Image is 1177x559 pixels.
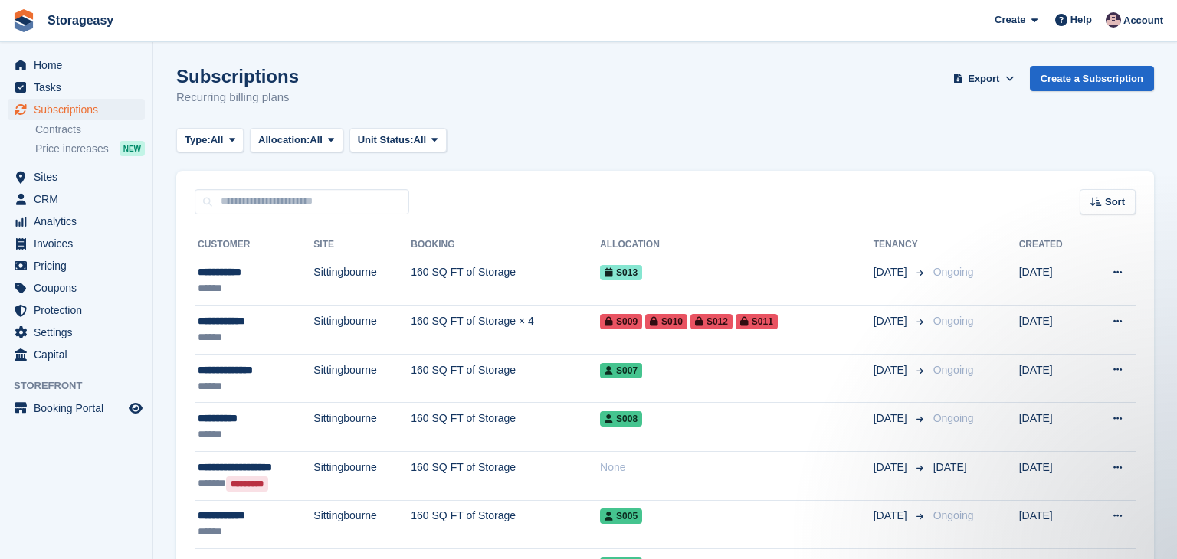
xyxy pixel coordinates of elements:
span: Tasks [34,77,126,98]
td: Sittingbourne [313,403,411,452]
td: Sittingbourne [313,306,411,355]
button: Export [950,66,1018,91]
span: Capital [34,344,126,365]
td: 160 SQ FT of Storage [411,500,600,549]
td: 160 SQ FT of Storage [411,403,600,452]
span: S005 [600,508,642,524]
a: menu [8,166,145,188]
a: menu [8,188,145,210]
img: James Stewart [1106,12,1121,28]
th: Allocation [600,233,874,257]
span: Storefront [14,378,152,394]
th: Created [1019,233,1087,257]
a: menu [8,322,145,343]
span: S012 [690,314,733,329]
a: Storageasy [41,8,120,33]
a: menu [8,233,145,254]
span: Analytics [34,211,126,232]
span: Settings [34,322,126,343]
td: [DATE] [1019,500,1087,549]
span: Ongoing [933,364,974,376]
h1: Subscriptions [176,66,299,87]
span: CRM [34,188,126,210]
span: S013 [600,265,642,280]
span: [DATE] [874,459,910,476]
span: All [414,132,427,148]
td: [DATE] [1019,257,1087,306]
span: All [211,132,224,148]
a: menu [8,299,145,321]
span: S007 [600,363,642,378]
span: Unit Status: [358,132,414,148]
td: Sittingbourne [313,354,411,403]
th: Site [313,233,411,257]
div: NEW [120,141,145,156]
span: Price increases [35,142,109,156]
td: 160 SQ FT of Storage × 4 [411,306,600,355]
td: 160 SQ FT of Storage [411,354,600,403]
span: S011 [736,314,778,329]
td: [DATE] [1019,354,1087,403]
span: All [310,132,323,148]
span: Export [968,71,999,87]
p: Recurring billing plans [176,89,299,106]
span: Allocation: [258,132,310,148]
a: menu [8,99,145,120]
span: Ongoing [933,412,974,424]
span: Type: [185,132,211,148]
span: Booking Portal [34,397,126,419]
a: Preview store [126,399,145,417]
span: Create [995,12,1025,28]
span: [DATE] [874,264,910,280]
a: menu [8,77,145,98]
span: S010 [645,314,687,329]
span: Account [1123,13,1163,28]
span: S008 [600,411,642,427]
a: menu [8,277,145,299]
button: Allocation: All [250,128,343,153]
span: [DATE] [874,410,910,427]
th: Tenancy [874,233,927,257]
span: Ongoing [933,266,974,278]
span: Help [1070,12,1092,28]
a: Create a Subscription [1030,66,1154,91]
td: [DATE] [1019,403,1087,452]
a: menu [8,54,145,76]
a: menu [8,255,145,276]
span: Subscriptions [34,99,126,120]
a: menu [8,397,145,419]
th: Booking [411,233,600,257]
span: Coupons [34,277,126,299]
span: [DATE] [874,362,910,378]
td: [DATE] [1019,306,1087,355]
span: Home [34,54,126,76]
td: Sittingbourne [313,452,411,501]
img: stora-icon-8386f47178a22dfd0bd8f6a31ec36ba5ce8667c1dd55bd0f319d3a0aa187defe.svg [12,9,35,32]
td: 160 SQ FT of Storage [411,452,600,501]
td: Sittingbourne [313,500,411,549]
a: Contracts [35,123,145,137]
td: [DATE] [1019,452,1087,501]
span: Sites [34,166,126,188]
a: menu [8,211,145,232]
span: Protection [34,299,126,321]
td: Sittingbourne [313,257,411,306]
span: [DATE] [933,461,967,473]
a: menu [8,344,145,365]
td: 160 SQ FT of Storage [411,257,600,306]
span: Invoices [34,233,126,254]
span: Ongoing [933,315,974,327]
span: S009 [600,314,642,329]
span: [DATE] [874,313,910,329]
div: None [600,459,874,476]
span: Pricing [34,255,126,276]
span: Sort [1105,195,1125,210]
th: Customer [195,233,313,257]
button: Unit Status: All [349,128,447,153]
button: Type: All [176,128,244,153]
span: [DATE] [874,508,910,524]
a: Price increases NEW [35,140,145,157]
span: Ongoing [933,509,974,521]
